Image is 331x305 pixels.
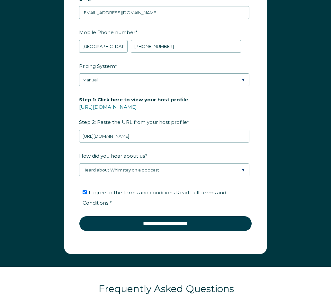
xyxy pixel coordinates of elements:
input: I agree to the terms and conditions Read Full Terms and Conditions * [83,190,87,194]
span: How did you hear about us? [79,151,148,161]
a: [URL][DOMAIN_NAME] [79,104,137,110]
span: I agree to the terms and conditions [83,189,226,206]
span: Pricing System [79,61,115,71]
input: airbnb.com/users/show/12345 [79,130,249,143]
span: Step 1: Click here to view your host profile [79,95,188,105]
span: Mobile Phone number [79,27,135,37]
span: Frequently Asked Questions [99,283,234,295]
a: Read Full Terms and Conditions [83,189,226,206]
span: Step 2: Paste the URL from your host profile [79,95,188,127]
